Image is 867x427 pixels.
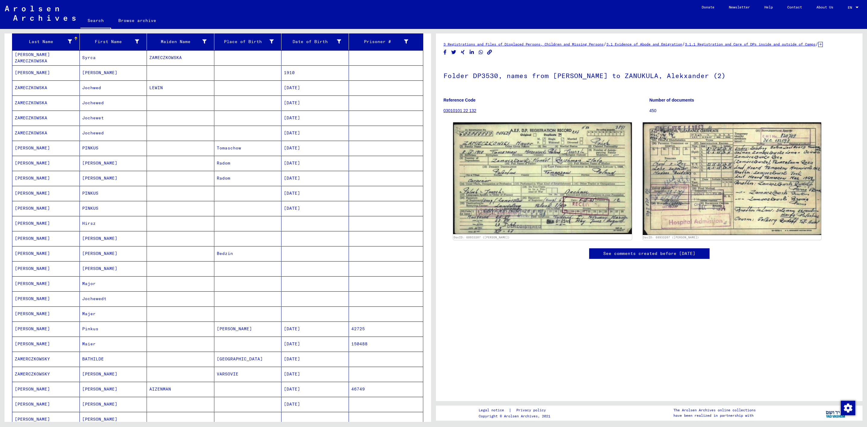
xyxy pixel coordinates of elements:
p: Copyright © Arolsen Archives, 2021 [479,413,553,419]
button: Share on Xing [460,49,466,56]
mat-cell: ZAMERCZKOWSKY [12,367,80,381]
mat-cell: [PERSON_NAME] [12,322,80,336]
mat-cell: [DATE] [281,397,349,412]
div: Prisoner # [351,37,416,46]
div: | [479,407,553,413]
mat-cell: [PERSON_NAME] [12,276,80,291]
a: See comments created before [DATE] [603,250,695,257]
mat-cell: ZAMECZKOWSKA [147,50,214,65]
mat-cell: ZAMERCZKOWSKY [12,352,80,366]
span: / [682,41,685,47]
div: Place of Birth [217,37,281,46]
mat-cell: ZAMECZKOWSKA [12,96,80,110]
span: / [816,41,818,47]
div: First Name [82,39,139,45]
mat-cell: [PERSON_NAME] [12,231,80,246]
mat-cell: [DATE] [281,156,349,171]
p: 450 [649,108,855,114]
mat-cell: [DATE] [281,337,349,351]
a: DocID: 68933207 ([PERSON_NAME]) [643,236,699,239]
mat-cell: [DATE] [281,141,349,155]
mat-cell: Jochewedt [80,291,147,306]
a: Browse archive [111,13,163,28]
div: Date of Birth [284,39,341,45]
a: Legal notice [479,407,509,413]
button: Copy link [486,49,493,56]
b: Number of documents [649,98,694,102]
button: Share on Facebook [442,49,448,56]
mat-cell: [PERSON_NAME] [80,382,147,397]
b: Reference Code [443,98,476,102]
mat-cell: [DATE] [281,96,349,110]
a: 03010101 22 132 [443,108,476,113]
mat-cell: BATHILDE [80,352,147,366]
mat-cell: [PERSON_NAME] [12,171,80,186]
mat-cell: [PERSON_NAME] ZAMECZKOWSKA [12,50,80,65]
mat-cell: Radom [214,156,282,171]
mat-cell: [DATE] [281,186,349,201]
mat-cell: Jochewed [80,96,147,110]
mat-cell: [DATE] [281,171,349,186]
mat-header-cell: Prisoner # [349,33,423,50]
button: Share on WhatsApp [478,49,484,56]
mat-cell: [PERSON_NAME] [12,337,80,351]
mat-cell: [DATE] [281,367,349,381]
mat-cell: LEWIN [147,80,214,95]
mat-cell: [PERSON_NAME] [12,216,80,231]
mat-cell: [DATE] [281,111,349,125]
mat-cell: [PERSON_NAME] [12,291,80,306]
mat-header-cell: First Name [80,33,147,50]
mat-cell: [PERSON_NAME] [80,156,147,171]
mat-cell: [PERSON_NAME] [12,306,80,321]
mat-cell: [PERSON_NAME] [80,397,147,412]
mat-cell: [PERSON_NAME] [12,141,80,155]
a: Privacy policy [511,407,553,413]
div: Date of Birth [284,37,349,46]
mat-cell: Major [80,276,147,291]
a: 3 Registrations and Files of Displaced Persons, Children and Missing Persons [443,42,604,46]
img: 001.jpg [453,122,632,234]
mat-cell: [PERSON_NAME] [80,171,147,186]
mat-cell: [DATE] [281,80,349,95]
mat-cell: [DATE] [281,382,349,397]
mat-cell: Tomaschow [214,141,282,155]
mat-cell: [PERSON_NAME] [12,186,80,201]
mat-header-cell: Last Name [12,33,80,50]
mat-cell: Radom [214,171,282,186]
mat-cell: ZAMECZKOWSKA [12,80,80,95]
mat-header-cell: Maiden Name [147,33,214,50]
mat-cell: Hirsz [80,216,147,231]
mat-cell: [PERSON_NAME] [12,246,80,261]
mat-cell: [PERSON_NAME] [214,322,282,336]
mat-cell: [PERSON_NAME] [80,231,147,246]
mat-cell: PINKUS [80,186,147,201]
mat-header-cell: Place of Birth [214,33,282,50]
img: Arolsen_neg.svg [5,6,76,21]
button: Share on Twitter [451,49,457,56]
mat-cell: [PERSON_NAME] [80,246,147,261]
mat-cell: 46749 [349,382,423,397]
mat-cell: Majer [80,306,147,321]
mat-cell: [PERSON_NAME] [80,261,147,276]
div: Maiden Name [149,39,207,45]
mat-cell: [PERSON_NAME] [12,397,80,412]
mat-cell: VARSOVIE [214,367,282,381]
p: The Arolsen Archives online collections [673,407,756,413]
mat-cell: [PERSON_NAME] [80,412,147,427]
mat-cell: 42725 [349,322,423,336]
mat-cell: Syrca [80,50,147,65]
mat-cell: [DATE] [281,352,349,366]
mat-cell: [GEOGRAPHIC_DATA] [214,352,282,366]
mat-cell: Maier [80,337,147,351]
mat-cell: [DATE] [281,201,349,216]
mat-cell: ZAMECZKOWSKA [12,111,80,125]
img: yv_logo.png [825,405,847,420]
span: EN [848,5,854,10]
p: have been realized in partnership with [673,413,756,418]
mat-cell: 1910 [281,65,349,80]
mat-cell: [DATE] [281,322,349,336]
mat-cell: Jochewed [80,126,147,140]
a: 3.1 Evidence of Abode and Emigration [606,42,682,46]
mat-cell: [PERSON_NAME] [12,156,80,171]
mat-cell: [PERSON_NAME] [80,65,147,80]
